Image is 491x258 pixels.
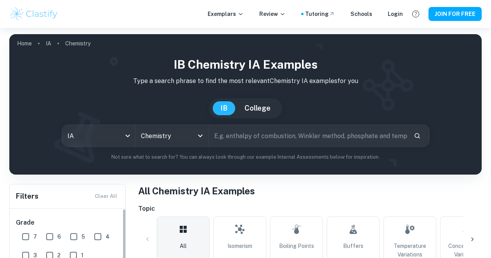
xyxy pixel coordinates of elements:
h6: Filters [16,191,38,202]
h1: All Chemistry IA Examples [138,184,482,198]
p: Not sure what to search for? You can always look through our example Internal Assessments below f... [16,153,475,161]
span: 5 [82,232,85,241]
p: Chemistry [65,39,90,48]
button: College [237,101,278,115]
img: profile cover [9,34,482,175]
a: Schools [350,10,372,18]
button: Open [195,130,206,141]
button: JOIN FOR FREE [429,7,482,21]
h1: IB Chemistry IA examples [16,56,475,73]
a: Tutoring [305,10,335,18]
a: Login [388,10,403,18]
h6: Grade [16,218,120,227]
a: IA [46,38,51,49]
button: Search [411,129,424,142]
img: Clastify logo [9,6,59,22]
span: Isomerism [227,242,252,250]
span: Boiling Points [279,242,314,250]
input: E.g. enthalpy of combustion, Winkler method, phosphate and temperature... [209,125,408,147]
h6: Topic [138,204,482,213]
a: Home [17,38,32,49]
button: Help and Feedback [409,7,422,21]
p: Review [259,10,286,18]
button: IB [213,101,235,115]
span: 4 [106,232,109,241]
span: 6 [57,232,61,241]
span: Buffers [343,242,363,250]
p: Exemplars [208,10,244,18]
span: All [180,242,187,250]
span: 7 [33,232,37,241]
p: Type a search phrase to find the most relevant Chemistry IA examples for you [16,76,475,86]
div: IA [62,125,135,147]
